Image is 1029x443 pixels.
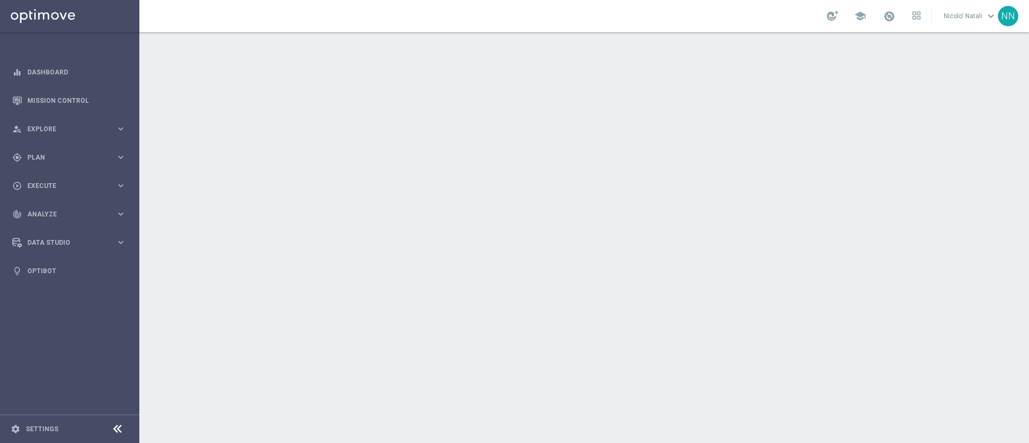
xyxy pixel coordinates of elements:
button: Mission Control [12,96,126,105]
span: Explore [27,126,116,132]
i: keyboard_arrow_right [116,237,126,247]
button: gps_fixed Plan keyboard_arrow_right [12,153,126,162]
span: keyboard_arrow_down [985,10,997,22]
div: Plan [12,153,116,162]
button: play_circle_outline Execute keyboard_arrow_right [12,182,126,190]
div: Data Studio [12,238,116,247]
div: Optibot [12,257,126,285]
i: keyboard_arrow_right [116,124,126,134]
button: person_search Explore keyboard_arrow_right [12,125,126,133]
button: lightbulb Optibot [12,267,126,275]
i: lightbulb [12,266,22,276]
a: Optibot [27,257,126,285]
span: Execute [27,183,116,189]
a: Nicolo' Natalikeyboard_arrow_down [943,8,998,24]
button: equalizer Dashboard [12,68,126,77]
div: Explore [12,124,116,134]
i: keyboard_arrow_right [116,209,126,219]
button: Data Studio keyboard_arrow_right [12,238,126,247]
div: NN [998,6,1018,26]
button: track_changes Analyze keyboard_arrow_right [12,210,126,219]
span: Data Studio [27,239,116,246]
span: Plan [27,154,116,161]
i: person_search [12,124,22,134]
i: equalizer [12,67,22,77]
i: play_circle_outline [12,181,22,191]
div: Mission Control [12,86,126,115]
i: settings [11,424,20,434]
a: Settings [26,426,58,432]
div: Dashboard [12,58,126,86]
span: school [854,10,866,22]
i: track_changes [12,209,22,219]
a: Dashboard [27,58,126,86]
i: gps_fixed [12,153,22,162]
div: Analyze [12,209,116,219]
i: keyboard_arrow_right [116,152,126,162]
span: Analyze [27,211,116,217]
div: Execute [12,181,116,191]
a: Mission Control [27,86,126,115]
i: keyboard_arrow_right [116,181,126,191]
